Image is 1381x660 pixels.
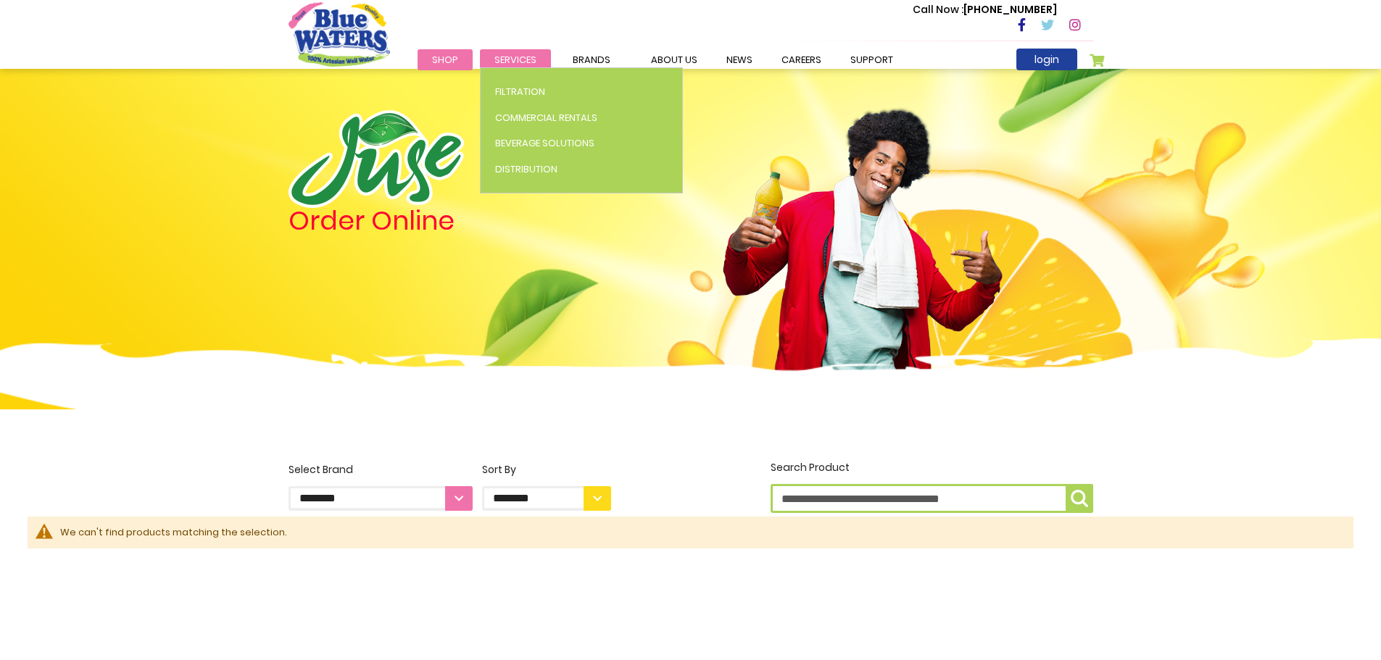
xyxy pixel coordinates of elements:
div: We can't find products matching the selection. [60,525,1339,540]
span: Brands [573,53,610,67]
img: man.png [721,83,1004,393]
a: store logo [289,2,390,66]
span: Beverage Solutions [495,136,594,150]
select: Sort By [482,486,611,511]
span: Commercial Rentals [495,111,597,125]
label: Select Brand [289,462,473,511]
p: [PHONE_NUMBER] [913,2,1057,17]
span: Filtration [495,85,545,99]
h4: Order Online [289,208,611,234]
select: Select Brand [289,486,473,511]
span: Shop [432,53,458,67]
label: Search Product [771,460,1093,513]
img: logo [289,110,464,208]
div: Sort By [482,462,611,477]
span: Services [494,53,536,67]
span: Distribution [495,162,557,176]
a: careers [767,49,836,70]
input: Search Product [771,484,1093,513]
a: News [712,49,767,70]
span: Call Now : [913,2,963,17]
a: about us [636,49,712,70]
button: Search Product [1066,484,1093,513]
a: login [1016,49,1077,70]
a: support [836,49,908,70]
img: search-icon.png [1071,490,1088,507]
